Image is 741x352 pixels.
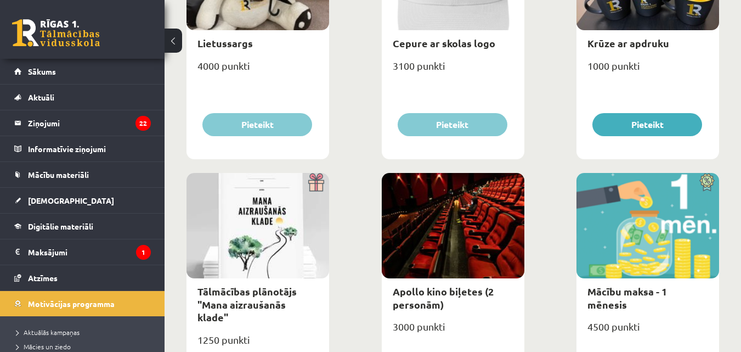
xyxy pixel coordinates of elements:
[28,170,89,180] span: Mācību materiāli
[14,188,151,213] a: [DEMOGRAPHIC_DATA]
[16,342,71,351] span: Mācies un ziedo
[28,239,151,265] legend: Maksājumi
[587,285,667,310] a: Mācību maksa - 1 mēnesis
[382,57,524,84] div: 3100 punkti
[28,273,58,283] span: Atzīmes
[592,113,702,136] button: Pieteikt
[28,195,114,205] span: [DEMOGRAPHIC_DATA]
[694,173,719,192] img: Atlaide
[16,328,80,337] span: Aktuālās kampaņas
[197,37,253,49] a: Lietussargs
[12,19,100,47] a: Rīgas 1. Tālmācības vidusskola
[28,66,56,76] span: Sākums
[14,162,151,187] a: Mācību materiāli
[398,113,507,136] button: Pieteikt
[28,92,54,102] span: Aktuāli
[14,59,151,84] a: Sākums
[14,136,151,161] a: Informatīvie ziņojumi
[135,116,151,131] i: 22
[186,57,329,84] div: 4000 punkti
[28,110,151,136] legend: Ziņojumi
[28,136,151,161] legend: Informatīvie ziņojumi
[14,265,151,290] a: Atzīmes
[202,113,312,136] button: Pieteikt
[14,239,151,265] a: Maksājumi1
[576,317,719,345] div: 4500 punkti
[14,214,151,239] a: Digitālie materiāli
[14,85,151,110] a: Aktuāli
[587,37,669,49] a: Krūze ar apdruku
[16,327,154,337] a: Aktuālās kampaņas
[14,291,151,316] a: Motivācijas programma
[28,221,93,231] span: Digitālie materiāli
[16,342,154,351] a: Mācies un ziedo
[14,110,151,136] a: Ziņojumi22
[136,245,151,260] i: 1
[197,285,297,323] a: Tālmācības plānotājs "Mana aizraušanās klade"
[393,37,495,49] a: Cepure ar skolas logo
[382,317,524,345] div: 3000 punkti
[28,299,115,309] span: Motivācijas programma
[304,173,329,192] img: Dāvana ar pārsteigumu
[576,57,719,84] div: 1000 punkti
[393,285,494,310] a: Apollo kino biļetes (2 personām)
